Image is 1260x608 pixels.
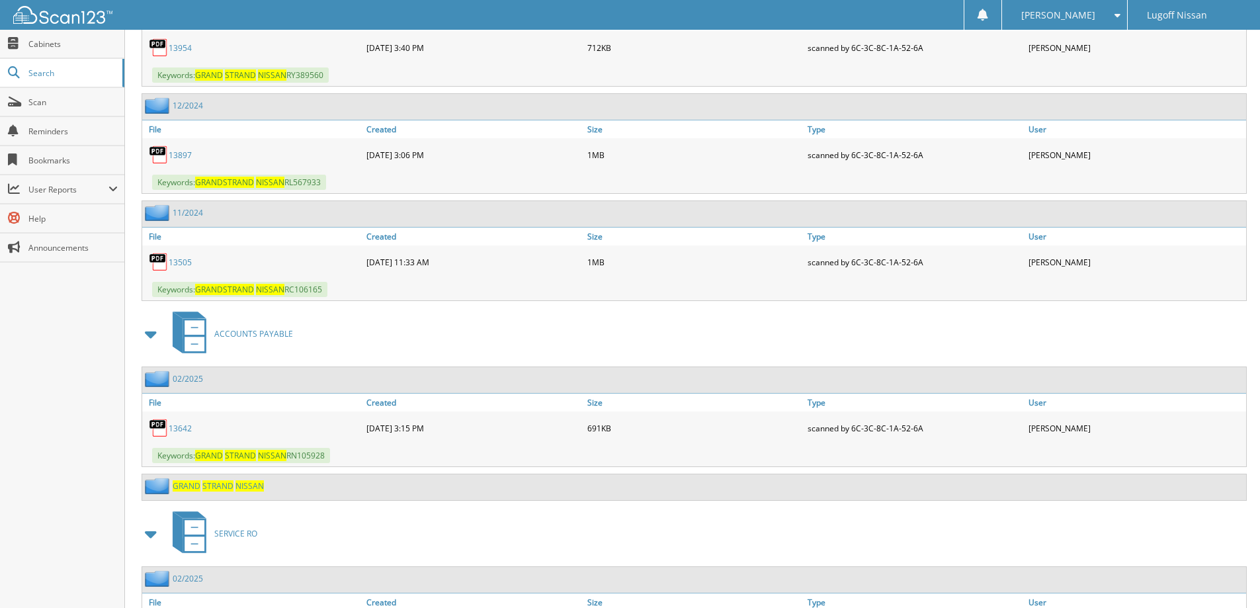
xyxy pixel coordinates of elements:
[214,328,293,339] span: ACCOUNTS PAYABLE
[173,480,264,492] a: GRAND STRAND NISSAN
[258,69,286,81] span: NISSAN
[28,97,118,108] span: Scan
[173,373,203,384] a: 02/2025
[142,394,363,412] a: File
[363,415,584,441] div: [DATE] 3:15 PM
[149,418,169,438] img: PDF.png
[804,228,1025,245] a: Type
[804,394,1025,412] a: Type
[584,142,805,168] div: 1MB
[165,507,257,560] a: SERVICE RO
[225,450,256,461] span: STRAND
[804,142,1025,168] div: scanned by 6C-3C-8C-1A-52-6A
[214,528,257,539] span: SERVICE RO
[152,448,330,463] span: Keywords: RN105928
[152,175,326,190] span: Keywords: RL567933
[584,120,805,138] a: Size
[363,394,584,412] a: Created
[202,480,233,492] span: STRAND
[13,6,112,24] img: scan123-logo-white.svg
[173,100,203,111] a: 12/2024
[195,69,223,81] span: GRAND
[363,142,584,168] div: [DATE] 3:06 PM
[173,573,203,584] a: 02/2025
[1025,415,1246,441] div: [PERSON_NAME]
[195,284,223,295] span: GRAND
[142,120,363,138] a: File
[28,67,116,79] span: Search
[804,120,1025,138] a: Type
[152,282,327,297] span: Keywords: RC106165
[584,415,805,441] div: 691KB
[1194,544,1260,608] iframe: Chat Widget
[195,177,223,188] span: GRAND
[363,34,584,61] div: [DATE] 3:40 PM
[1025,228,1246,245] a: User
[173,207,203,218] a: 11/2024
[804,249,1025,275] div: scanned by 6C-3C-8C-1A-52-6A
[149,252,169,272] img: PDF.png
[1021,11,1095,19] span: [PERSON_NAME]
[584,249,805,275] div: 1MB
[28,242,118,253] span: Announcements
[256,284,284,295] span: NISSAN
[363,228,584,245] a: Created
[169,423,192,434] a: 13642
[235,480,264,492] span: NISSAN
[28,38,118,50] span: Cabinets
[258,450,286,461] span: NISSAN
[363,120,584,138] a: Created
[1025,34,1246,61] div: [PERSON_NAME]
[1025,120,1246,138] a: User
[1025,249,1246,275] div: [PERSON_NAME]
[1025,394,1246,412] a: User
[804,34,1025,61] div: scanned by 6C-3C-8C-1A-52-6A
[173,480,200,492] span: GRAND
[584,228,805,245] a: Size
[1025,142,1246,168] div: [PERSON_NAME]
[145,570,173,587] img: folder2.png
[584,34,805,61] div: 712KB
[1147,11,1207,19] span: Lugoff Nissan
[165,308,293,360] a: ACCOUNTS PAYABLE
[223,284,254,295] span: STRAND
[28,155,118,166] span: Bookmarks
[145,97,173,114] img: folder2.png
[145,204,173,221] img: folder2.png
[28,213,118,224] span: Help
[169,150,192,161] a: 13897
[169,257,192,268] a: 13505
[28,184,108,195] span: User Reports
[256,177,284,188] span: NISSAN
[363,249,584,275] div: [DATE] 11:33 AM
[804,415,1025,441] div: scanned by 6C-3C-8C-1A-52-6A
[142,228,363,245] a: File
[584,394,805,412] a: Size
[152,67,329,83] span: Keywords: RY389560
[149,38,169,58] img: PDF.png
[28,126,118,137] span: Reminders
[223,177,254,188] span: STRAND
[169,42,192,54] a: 13954
[149,145,169,165] img: PDF.png
[145,478,173,494] img: folder2.png
[225,69,256,81] span: STRAND
[195,450,223,461] span: GRAND
[145,370,173,387] img: folder2.png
